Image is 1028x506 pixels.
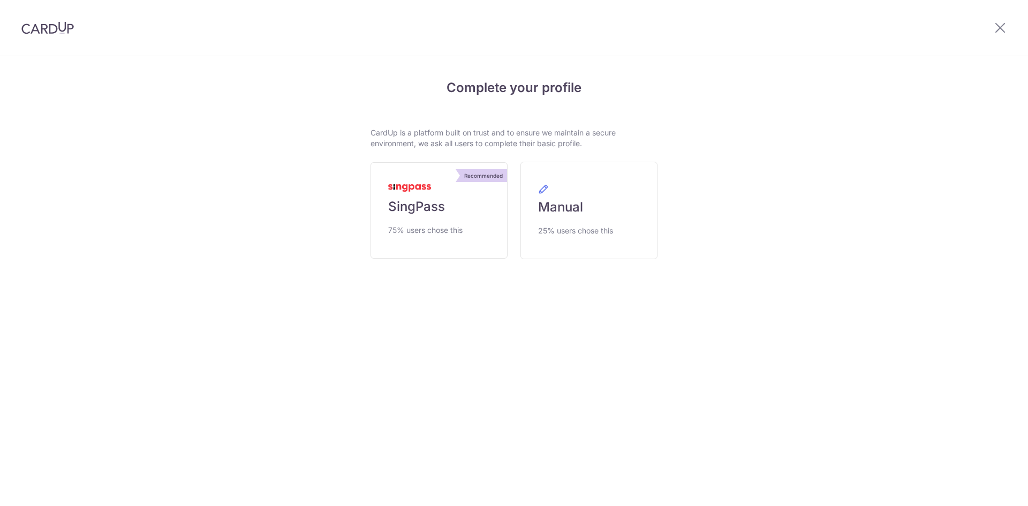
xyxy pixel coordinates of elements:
span: Manual [538,199,583,216]
img: MyInfoLogo [388,184,431,192]
img: CardUp [21,21,74,34]
a: Manual 25% users chose this [520,162,657,259]
a: Recommended SingPass 75% users chose this [371,162,508,259]
h4: Complete your profile [371,78,657,97]
p: CardUp is a platform built on trust and to ensure we maintain a secure environment, we ask all us... [371,127,657,149]
span: 25% users chose this [538,224,613,237]
span: SingPass [388,198,445,215]
span: 75% users chose this [388,224,463,237]
div: Recommended [460,169,507,182]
